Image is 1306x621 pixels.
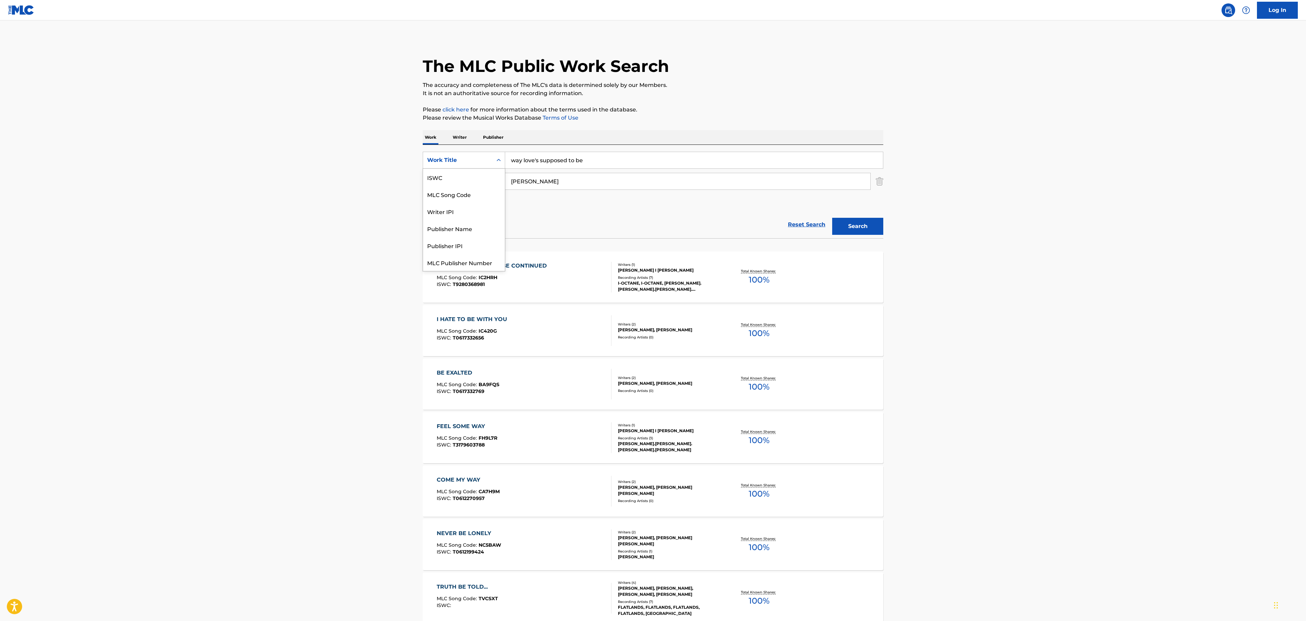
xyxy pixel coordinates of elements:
[832,218,883,235] button: Search
[749,274,769,286] span: 100 %
[437,435,479,441] span: MLC Song Code :
[479,542,501,548] span: NC5BAW
[618,549,721,554] div: Recording Artists ( 1 )
[423,169,505,186] div: ISWC
[1257,2,1298,19] a: Log In
[1224,6,1232,14] img: search
[437,328,479,334] span: MLC Song Code :
[437,442,453,448] span: ISWC :
[618,275,721,280] div: Recording Artists ( 7 )
[618,441,721,453] div: [PERSON_NAME].[PERSON_NAME].[PERSON_NAME].[PERSON_NAME]
[618,375,721,380] div: Writers ( 2 )
[453,442,485,448] span: T3179603788
[741,483,777,488] p: Total Known Shares:
[423,56,669,76] h1: The MLC Public Work Search
[618,327,721,333] div: [PERSON_NAME], [PERSON_NAME]
[423,237,505,254] div: Publisher IPI
[618,436,721,441] div: Recording Artists ( 3 )
[423,89,883,97] p: It is not an authoritative source for recording information.
[479,274,497,281] span: IC2HRH
[437,476,500,484] div: COME MY WAY
[784,217,829,232] a: Reset Search
[749,381,769,393] span: 100 %
[437,381,479,388] span: MLC Song Code :
[618,322,721,327] div: Writers ( 2 )
[618,585,721,597] div: [PERSON_NAME], [PERSON_NAME], [PERSON_NAME], [PERSON_NAME]
[437,315,511,323] div: I HATE TO BE WITH YOU
[741,269,777,274] p: Total Known Shares:
[451,130,469,145] p: Writer
[1239,3,1253,17] div: Help
[437,488,479,495] span: MLC Song Code :
[437,274,479,281] span: MLC Song Code :
[437,583,498,591] div: TRUTH BE TOLD...
[423,203,505,220] div: Writer IPI
[437,335,453,341] span: ISWC :
[618,484,721,497] div: [PERSON_NAME], [PERSON_NAME] [PERSON_NAME]
[453,495,485,501] span: T0612270957
[618,580,721,585] div: Writers ( 4 )
[8,5,34,15] img: MLC Logo
[442,106,469,113] a: click here
[437,369,499,377] div: BE EXALTED
[437,542,479,548] span: MLC Song Code :
[618,530,721,535] div: Writers ( 2 )
[423,412,883,463] a: FEEL SOME WAYMLC Song Code:FH9L7RISWC:T3179603788Writers (1)[PERSON_NAME] I [PERSON_NAME]Recordin...
[749,488,769,500] span: 100 %
[741,536,777,541] p: Total Known Shares:
[479,488,500,495] span: CA7H9M
[423,519,883,570] a: NEVER BE LONELYMLC Song Code:NC5BAWISWC:T0612199424Writers (2)[PERSON_NAME], [PERSON_NAME] [PERSO...
[541,115,578,121] a: Terms of Use
[479,435,497,441] span: FH9L7R
[749,541,769,554] span: 100 %
[423,359,883,410] a: BE EXALTEDMLC Song Code:BA9FQSISWC:T0617332769Writers (2)[PERSON_NAME], [PERSON_NAME]Recording Ar...
[618,388,721,393] div: Recording Artists ( 0 )
[423,81,883,89] p: The accuracy and completeness of The MLC's data is determined solely by our Members.
[479,595,498,602] span: TVCSXT
[1242,6,1250,14] img: help
[618,535,721,547] div: [PERSON_NAME], [PERSON_NAME] [PERSON_NAME]
[741,376,777,381] p: Total Known Shares:
[437,388,453,394] span: ISWC :
[618,262,721,267] div: Writers ( 1 )
[423,305,883,356] a: I HATE TO BE WITH YOUMLC Song Code:IC420GISWC:T0617332656Writers (2)[PERSON_NAME], [PERSON_NAME]R...
[437,529,501,537] div: NEVER BE LONELY
[749,327,769,339] span: 100 %
[618,554,721,560] div: [PERSON_NAME]
[618,267,721,273] div: [PERSON_NAME] I [PERSON_NAME]
[479,328,497,334] span: IC420G
[423,114,883,122] p: Please review the Musical Works Database
[1222,3,1235,17] a: Public Search
[618,479,721,484] div: Writers ( 2 )
[453,335,484,341] span: T0617332656
[876,173,883,190] img: Delete Criterion
[1272,588,1306,621] iframe: Chat Widget
[427,156,488,164] div: Work Title
[437,422,497,430] div: FEEL SOME WAY
[618,428,721,434] div: [PERSON_NAME] I [PERSON_NAME]
[618,280,721,292] div: I-OCTANE, I-OCTANE, [PERSON_NAME].[PERSON_NAME].[PERSON_NAME].[PERSON_NAME]
[618,423,721,428] div: Writers ( 1 )
[749,595,769,607] span: 100 %
[423,252,883,303] a: INTRO INTERLUDE TO BE CONTINUEDMLC Song Code:IC2HRHISWC:T9280368981Writers (1)[PERSON_NAME] I [PE...
[618,604,721,617] div: FLATLANDS, FLATLANDS, FLATLANDS, FLATLANDS, [GEOGRAPHIC_DATA]
[423,254,505,271] div: MLC Publisher Number
[437,549,453,555] span: ISWC :
[423,466,883,517] a: COME MY WAYMLC Song Code:CA7H9MISWC:T0612270957Writers (2)[PERSON_NAME], [PERSON_NAME] [PERSON_NA...
[479,381,499,388] span: BA9FQS
[437,595,479,602] span: MLC Song Code :
[618,335,721,340] div: Recording Artists ( 0 )
[618,380,721,387] div: [PERSON_NAME], [PERSON_NAME]
[423,106,883,114] p: Please for more information about the terms used in the database.
[437,602,453,608] span: ISWC :
[618,498,721,503] div: Recording Artists ( 0 )
[453,281,485,287] span: T9280368981
[1274,595,1278,616] div: Drag
[423,186,505,203] div: MLC Song Code
[453,388,484,394] span: T0617332769
[741,322,777,327] p: Total Known Shares:
[437,281,453,287] span: ISWC :
[453,549,484,555] span: T0612199424
[618,599,721,604] div: Recording Artists ( 7 )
